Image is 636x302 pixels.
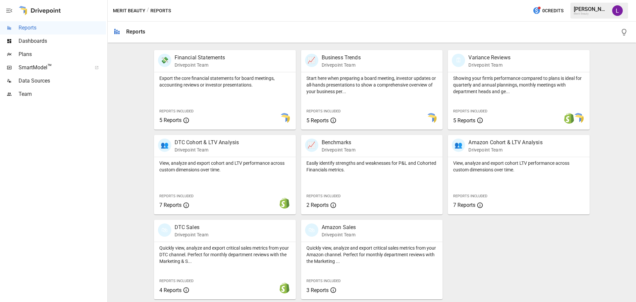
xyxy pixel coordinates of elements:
[468,147,542,153] p: Drivepoint Team
[612,5,623,16] img: Liz Tortoso
[306,117,329,124] span: 5 Reports
[322,223,356,231] p: Amazon Sales
[468,139,542,147] p: Amazon Cohort & LTV Analysis
[19,50,106,58] span: Plans
[19,64,87,72] span: SmartModel
[306,279,341,283] span: Reports Included
[305,54,318,67] div: 📈
[453,194,487,198] span: Reports Included
[305,223,318,237] div: 🛍
[159,279,193,283] span: Reports Included
[306,109,341,113] span: Reports Included
[159,160,291,173] p: View, analyze and export cohort and LTV performance across custom dimensions over time.
[322,54,361,62] p: Business Trends
[113,7,145,15] button: Merit Beauty
[542,7,563,15] span: 0 Credits
[453,202,475,208] span: 7 Reports
[453,160,584,173] p: View, analyze and export cohort LTV performance across custom dimensions over time.
[158,223,171,237] div: 🛍
[453,109,487,113] span: Reports Included
[175,62,225,68] p: Drivepoint Team
[574,12,608,15] div: Merit Beauty
[574,6,608,12] div: [PERSON_NAME]
[159,117,182,123] span: 5 Reports
[306,160,438,173] p: Easily identify strengths and weaknesses for P&L and Cohorted Financials metrics.
[158,139,171,152] div: 👥
[47,63,52,71] span: ™
[19,24,106,32] span: Reports
[468,62,510,68] p: Drivepoint Team
[159,245,291,265] p: Quickly view, analyze and export critical sales metrics from your DTC channel. Perfect for monthl...
[306,287,329,293] span: 3 Reports
[19,77,106,85] span: Data Sources
[175,54,225,62] p: Financial Statements
[453,117,475,124] span: 5 Reports
[159,202,182,208] span: 7 Reports
[159,287,182,293] span: 4 Reports
[608,1,627,20] button: Liz Tortoso
[564,113,574,124] img: shopify
[306,245,438,265] p: Quickly view, analyze and export critical sales metrics from your Amazon channel. Perfect for mon...
[158,54,171,67] div: 💸
[306,194,341,198] span: Reports Included
[147,7,149,15] div: /
[322,231,356,238] p: Drivepoint Team
[452,54,465,67] div: 🗓
[322,147,355,153] p: Drivepoint Team
[279,198,290,209] img: shopify
[175,147,239,153] p: Drivepoint Team
[126,29,145,35] div: Reports
[452,139,465,152] div: 👥
[426,113,437,124] img: smart model
[159,109,193,113] span: Reports Included
[279,113,290,124] img: smart model
[159,75,291,88] p: Export the core financial statements for board meetings, accounting reviews or investor presentat...
[175,139,239,147] p: DTC Cohort & LTV Analysis
[468,54,510,62] p: Variance Reviews
[573,113,584,124] img: smart model
[306,202,329,208] span: 2 Reports
[19,37,106,45] span: Dashboards
[175,231,208,238] p: Drivepoint Team
[159,194,193,198] span: Reports Included
[322,139,355,147] p: Benchmarks
[305,139,318,152] div: 📈
[530,5,566,17] button: 0Credits
[19,90,106,98] span: Team
[453,75,584,95] p: Showing your firm's performance compared to plans is ideal for quarterly and annual plannings, mo...
[306,75,438,95] p: Start here when preparing a board meeting, investor updates or all-hands presentations to show a ...
[279,283,290,293] img: shopify
[175,223,208,231] p: DTC Sales
[322,62,361,68] p: Drivepoint Team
